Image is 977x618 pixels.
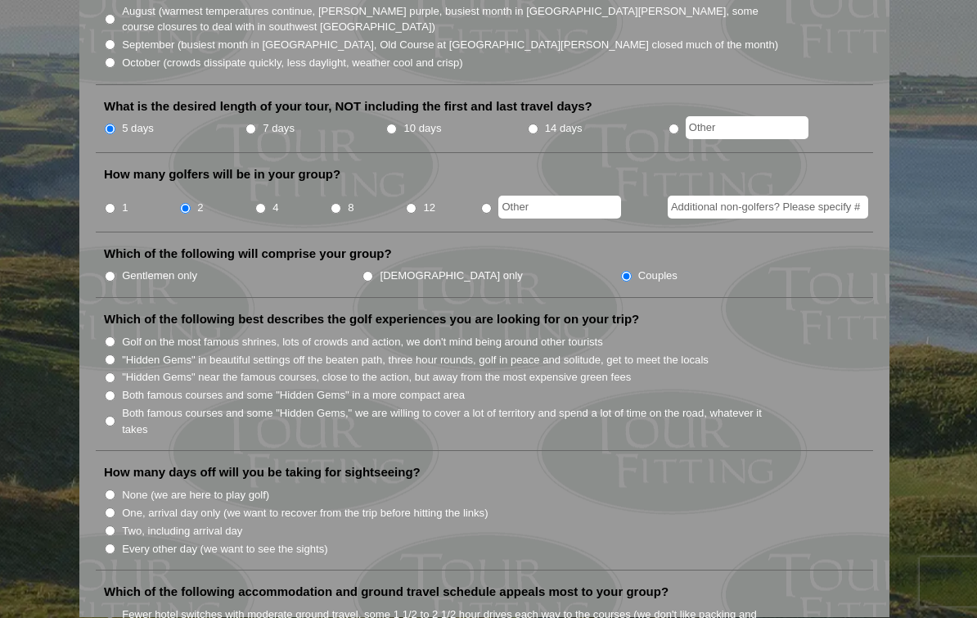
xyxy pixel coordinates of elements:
label: One, arrival day only (we want to recover from the trip before hitting the links) [122,506,488,522]
label: 1 [122,201,128,217]
label: 2 [197,201,203,217]
label: 12 [423,201,435,217]
label: "Hidden Gems" near the famous courses, close to the action, but away from the most expensive gree... [122,370,631,386]
label: Gentlemen only [122,268,197,285]
label: Every other day (we want to see the sights) [122,542,327,558]
label: Two, including arrival day [122,524,242,540]
label: 8 [348,201,353,217]
label: Golf on the most famous shrines, lots of crowds and action, we don't mind being around other tour... [122,335,603,351]
label: October (crowds dissipate quickly, less daylight, weather cool and crisp) [122,56,463,72]
label: August (warmest temperatures continue, [PERSON_NAME] purple, busiest month in [GEOGRAPHIC_DATA][P... [122,4,780,36]
label: Which of the following best describes the golf experiences you are looking for on your trip? [104,312,639,328]
label: Both famous courses and some "Hidden Gems" in a more compact area [122,388,465,404]
label: 5 days [122,121,154,138]
label: Couples [638,268,678,285]
label: How many golfers will be in your group? [104,167,340,183]
label: Which of the following accommodation and ground travel schedule appeals most to your group? [104,584,669,601]
label: How many days off will you be taking for sightseeing? [104,465,421,481]
label: "Hidden Gems" in beautiful settings off the beaten path, three hour rounds, golf in peace and sol... [122,353,709,369]
label: None (we are here to play golf) [122,488,269,504]
label: 10 days [404,121,442,138]
input: Other [686,117,808,140]
input: Additional non-golfers? Please specify # [668,196,868,219]
label: 14 days [545,121,583,138]
label: What is the desired length of your tour, NOT including the first and last travel days? [104,99,592,115]
label: 7 days [263,121,295,138]
label: [DEMOGRAPHIC_DATA] only [380,268,523,285]
label: September (busiest month in [GEOGRAPHIC_DATA], Old Course at [GEOGRAPHIC_DATA][PERSON_NAME] close... [122,38,778,54]
label: Both famous courses and some "Hidden Gems," we are willing to cover a lot of territory and spend ... [122,406,780,438]
input: Other [498,196,621,219]
label: Which of the following will comprise your group? [104,246,392,263]
label: 4 [272,201,278,217]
